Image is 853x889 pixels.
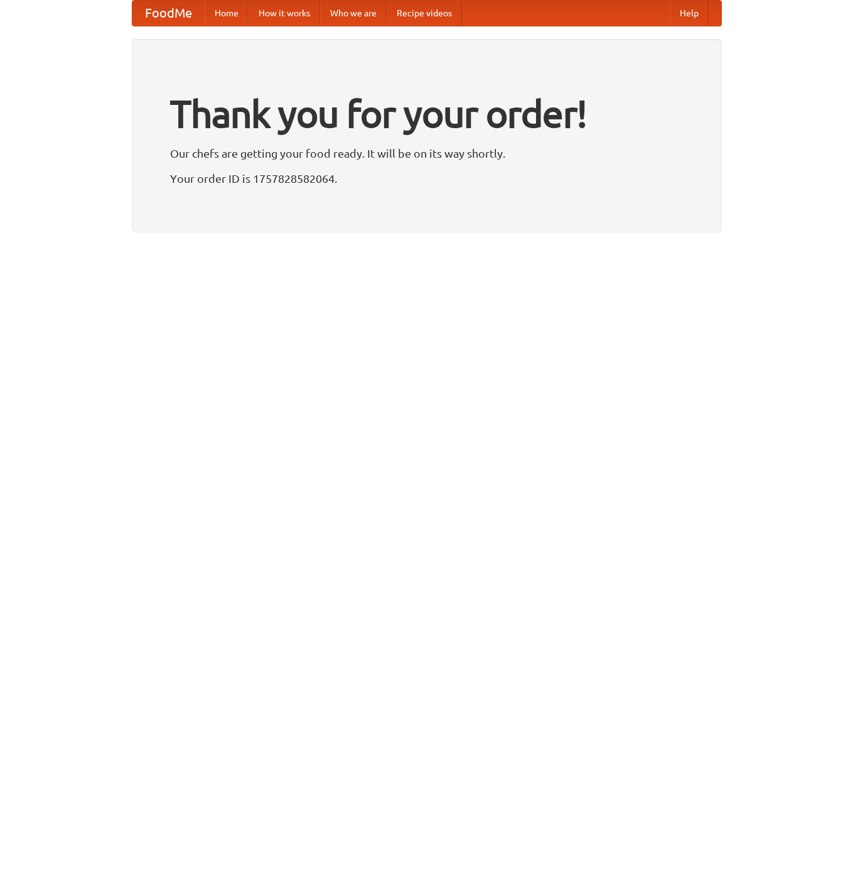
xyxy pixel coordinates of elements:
a: How it works [249,1,320,26]
h1: Thank you for your order! [170,84,684,144]
a: Help [670,1,709,26]
p: Our chefs are getting your food ready. It will be on its way shortly. [170,144,684,163]
a: Home [205,1,249,26]
p: Your order ID is 1757828582064. [170,169,684,188]
a: FoodMe [132,1,205,26]
a: Who we are [320,1,387,26]
a: Recipe videos [387,1,462,26]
